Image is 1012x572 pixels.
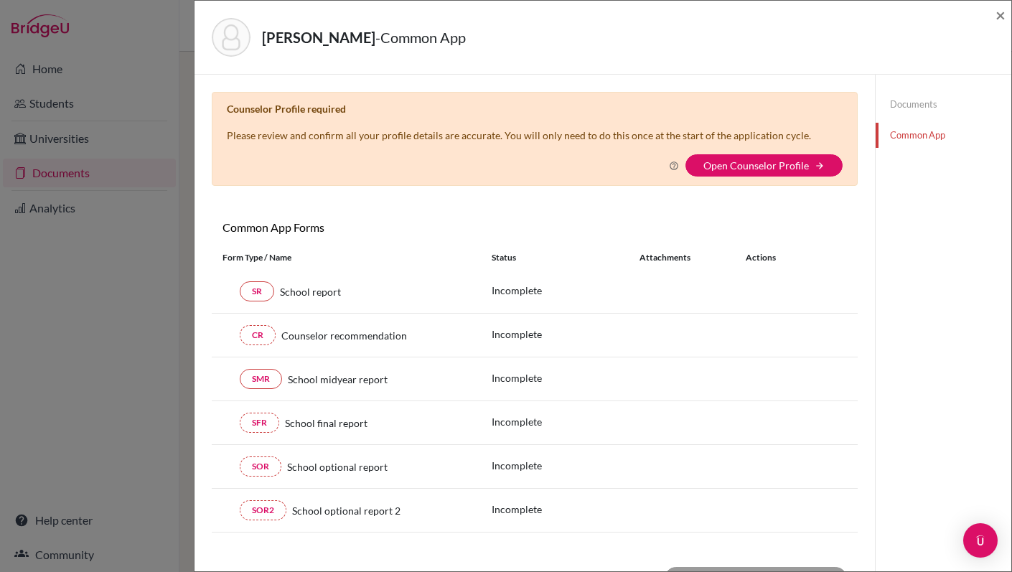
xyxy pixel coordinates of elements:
[240,281,274,301] a: SR
[212,220,535,234] h6: Common App Forms
[728,251,817,264] div: Actions
[876,92,1011,117] a: Documents
[240,500,286,520] a: SOR2
[995,6,1006,24] button: Close
[703,159,809,172] a: Open Counselor Profile
[287,459,388,474] span: School optional report
[492,251,639,264] div: Status
[240,413,279,433] a: SFR
[492,283,639,298] p: Incomplete
[280,284,341,299] span: School report
[963,523,998,558] div: Open Intercom Messenger
[375,29,466,46] span: - Common App
[281,328,407,343] span: Counselor recommendation
[212,251,481,264] div: Form Type / Name
[227,128,811,143] p: Please review and confirm all your profile details are accurate. You will only need to do this on...
[262,29,375,46] strong: [PERSON_NAME]
[227,103,346,115] b: Counselor Profile required
[492,327,639,342] p: Incomplete
[292,503,400,518] span: School optional report 2
[995,4,1006,25] span: ×
[815,161,825,171] i: arrow_forward
[685,154,843,177] button: Open Counselor Profilearrow_forward
[240,325,276,345] a: CR
[492,414,639,429] p: Incomplete
[288,372,388,387] span: School midyear report
[285,416,367,431] span: School final report
[492,370,639,385] p: Incomplete
[240,369,282,389] a: SMR
[639,251,728,264] div: Attachments
[492,502,639,517] p: Incomplete
[876,123,1011,148] a: Common App
[240,456,281,477] a: SOR
[492,458,639,473] p: Incomplete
